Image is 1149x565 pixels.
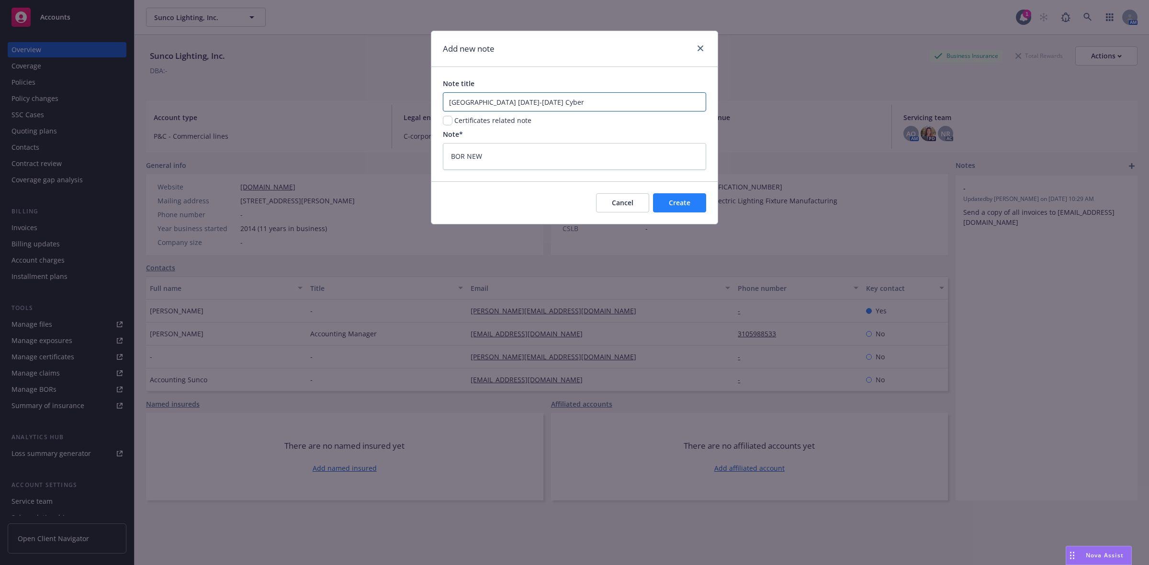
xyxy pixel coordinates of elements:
span: Certificates related note [454,115,531,125]
span: Cancel [612,198,633,207]
h1: Add new note [443,43,495,55]
div: Drag to move [1066,546,1078,565]
button: Nova Assist [1066,546,1132,565]
button: Cancel [596,193,649,212]
span: Note title [443,79,474,88]
button: Create [653,193,706,212]
a: close [695,43,706,54]
textarea: BOR NEW [443,143,706,170]
span: Create [669,198,690,207]
span: Note* [443,130,463,139]
span: Nova Assist [1086,551,1124,559]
